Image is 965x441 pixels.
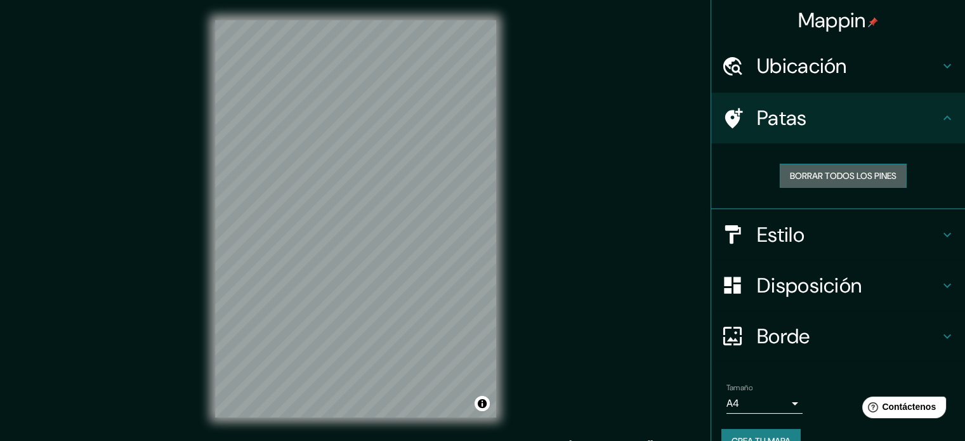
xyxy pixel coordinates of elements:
[726,393,803,414] div: A4
[757,323,810,350] font: Borde
[868,17,878,27] img: pin-icon.png
[711,93,965,143] div: Patas
[711,260,965,311] div: Disposición
[798,7,866,34] font: Mappin
[790,170,896,181] font: Borrar todos los pines
[711,209,965,260] div: Estilo
[726,397,739,410] font: A4
[726,383,752,393] font: Tamaño
[757,105,807,131] font: Patas
[711,41,965,91] div: Ubicación
[780,164,907,188] button: Borrar todos los pines
[757,221,804,248] font: Estilo
[757,272,862,299] font: Disposición
[852,392,951,427] iframe: Lanzador de widgets de ayuda
[757,53,847,79] font: Ubicación
[711,311,965,362] div: Borde
[215,20,496,418] canvas: Mapa
[475,396,490,411] button: Activar o desactivar atribución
